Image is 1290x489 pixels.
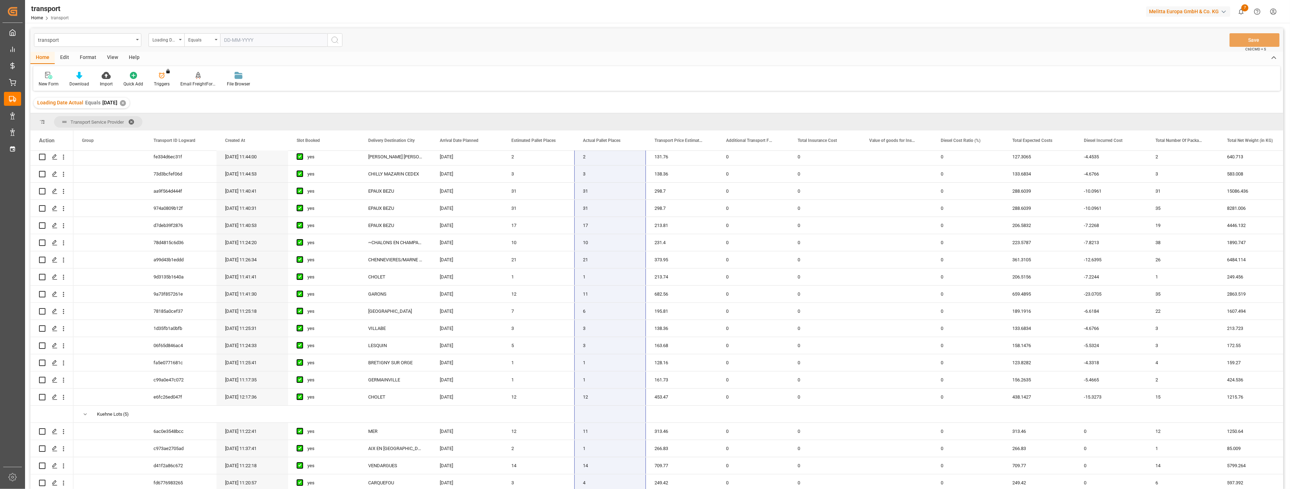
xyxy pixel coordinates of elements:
[1249,4,1265,20] button: Help Center
[145,440,216,457] div: c973ae2705ad
[932,389,1004,405] div: 0
[503,303,574,320] div: 7
[1004,440,1075,457] div: 266.83
[932,286,1004,302] div: 0
[646,371,717,388] div: 161.73
[431,423,503,440] div: [DATE]
[431,303,503,320] div: [DATE]
[1218,457,1290,474] div: 5799.264
[1147,457,1218,474] div: 14
[574,148,646,165] div: 2
[503,200,574,217] div: 31
[1004,200,1075,217] div: 288.6039
[574,251,646,268] div: 21
[646,337,717,354] div: 163.68
[932,166,1004,182] div: 0
[717,200,789,217] div: 0
[145,354,216,371] div: fa5e0771681c
[932,423,1004,440] div: 0
[30,234,73,251] div: Press SPACE to select this row.
[30,423,73,440] div: Press SPACE to select this row.
[932,234,1004,251] div: 0
[1218,286,1290,302] div: 2863.519
[932,148,1004,165] div: 0
[145,148,216,165] div: fe334d6ec31f
[574,389,646,405] div: 12
[1147,234,1218,251] div: 38
[646,303,717,320] div: 195.81
[30,217,73,234] div: Press SPACE to select this row.
[574,183,646,199] div: 31
[360,166,431,182] div: CHILLY MAZARIN CEDEX
[1218,371,1290,388] div: 424.536
[1075,234,1147,251] div: -7.8213
[1075,251,1147,268] div: -12.6395
[932,268,1004,285] div: 0
[360,389,431,405] div: CHOLET
[503,457,574,474] div: 14
[789,423,861,440] div: 0
[1218,183,1290,199] div: 15086.436
[646,200,717,217] div: 298.7
[717,457,789,474] div: 0
[216,268,288,285] div: [DATE] 11:41:41
[789,457,861,474] div: 0
[717,423,789,440] div: 0
[360,200,431,217] div: EPAUX BEZU
[717,234,789,251] div: 0
[145,320,216,337] div: 1d35fb1a0bfb
[717,286,789,302] div: 0
[1075,166,1147,182] div: -4.6766
[145,457,216,474] div: d41f2a86c672
[1147,148,1218,165] div: 2
[1075,303,1147,320] div: -6.6184
[30,52,55,64] div: Home
[431,217,503,234] div: [DATE]
[360,371,431,388] div: GERMAINVILLE
[503,423,574,440] div: 12
[1004,183,1075,199] div: 288.6039
[1004,148,1075,165] div: 127.3065
[646,183,717,199] div: 298.7
[216,440,288,457] div: [DATE] 11:37:41
[360,286,431,302] div: GARONS
[102,52,123,64] div: View
[646,354,717,371] div: 128.16
[574,200,646,217] div: 31
[30,251,73,268] div: Press SPACE to select this row.
[503,371,574,388] div: 1
[1147,320,1218,337] div: 3
[30,354,73,371] div: Press SPACE to select this row.
[1233,4,1249,20] button: show 7 new notifications
[216,389,288,405] div: [DATE] 12:17:36
[1218,389,1290,405] div: 1215.76
[646,166,717,182] div: 138.36
[38,35,133,44] div: transport
[431,440,503,457] div: [DATE]
[360,234,431,251] div: ~CHALONS EN CHAMPAGNE CEDEX
[431,286,503,302] div: [DATE]
[574,440,646,457] div: 1
[574,320,646,337] div: 3
[574,423,646,440] div: 11
[789,234,861,251] div: 0
[431,457,503,474] div: [DATE]
[145,337,216,354] div: 06f65d846ac4
[30,406,73,423] div: Press SPACE to select this row.
[431,148,503,165] div: [DATE]
[1075,337,1147,354] div: -5.5324
[74,52,102,64] div: Format
[932,337,1004,354] div: 0
[360,457,431,474] div: VENDARGUES
[1075,148,1147,165] div: -4.4535
[646,234,717,251] div: 231.4
[717,389,789,405] div: 0
[717,303,789,320] div: 0
[1218,303,1290,320] div: 1607.494
[503,268,574,285] div: 1
[574,234,646,251] div: 10
[503,286,574,302] div: 12
[145,371,216,388] div: c99a0e47c072
[932,457,1004,474] div: 0
[1218,251,1290,268] div: 6484.114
